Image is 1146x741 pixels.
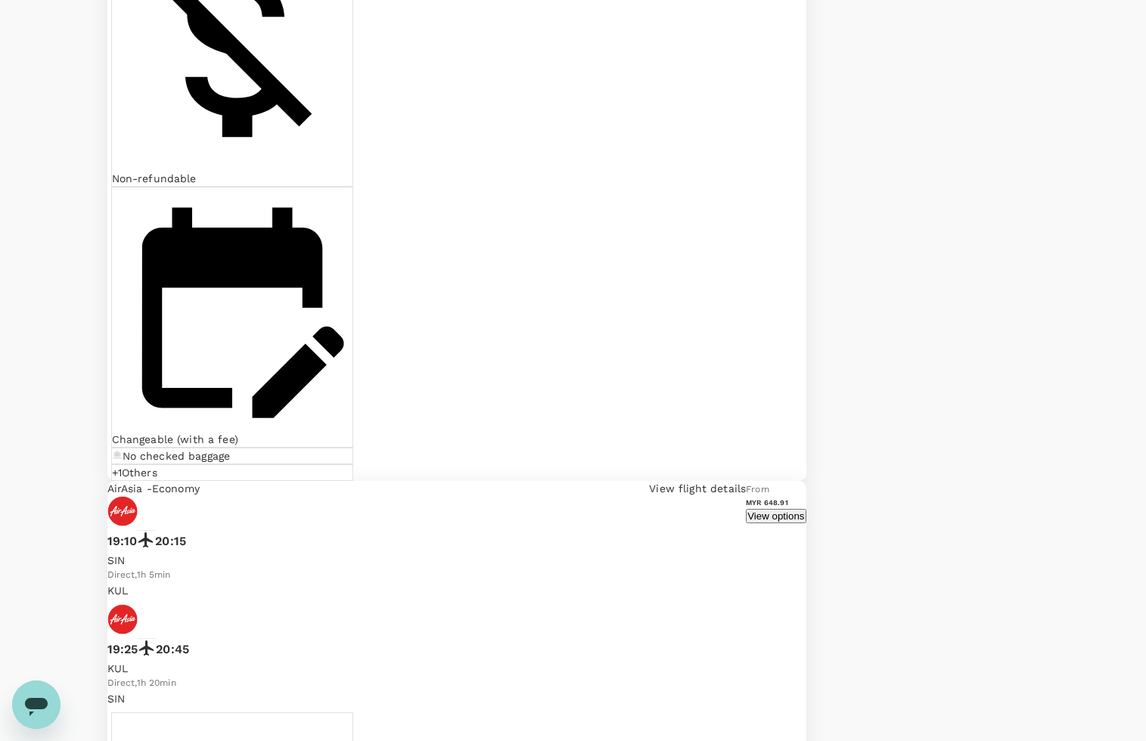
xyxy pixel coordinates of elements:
[12,681,61,729] iframe: Button to launch messaging window
[107,568,747,583] div: Direct , 1h 5min
[122,467,163,479] span: Others
[107,532,138,550] p: 19:10
[107,640,138,659] p: 19:25
[112,433,244,445] span: Changeable (with a fee)
[107,496,138,526] img: AK
[152,482,200,495] span: Economy
[156,640,189,659] p: 20:45
[111,187,353,448] div: Changeable (with a fee)
[155,532,186,550] p: 20:15
[107,553,747,568] p: SIN
[107,583,747,598] p: KUL
[112,172,203,184] span: Non-refundable
[123,450,237,462] span: No checked baggage
[746,509,806,523] button: View options
[111,448,353,464] div: No checked baggage
[147,482,152,495] span: -
[746,484,769,495] span: From
[107,691,747,706] p: SIN
[112,467,122,479] span: + 1
[107,604,138,634] img: AK
[107,676,747,691] div: Direct , 1h 20min
[107,482,147,495] span: AirAsia
[746,498,806,507] h6: MYR 648.91
[649,481,746,496] p: View flight details
[111,464,353,481] div: +1Others
[107,661,747,676] p: KUL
